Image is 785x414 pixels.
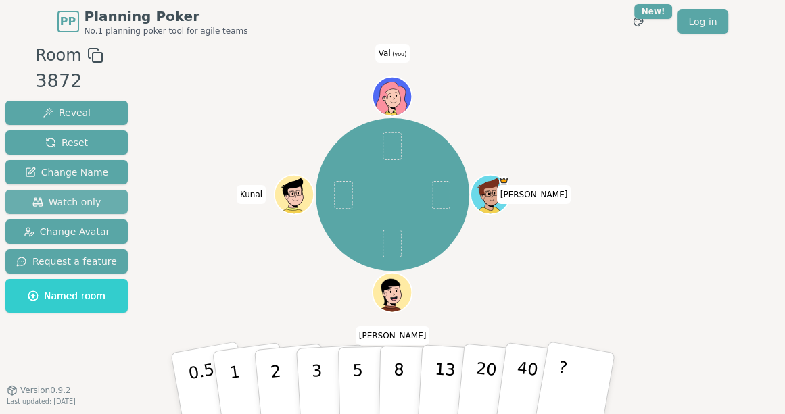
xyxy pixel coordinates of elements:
[375,44,410,63] span: Click to change your name
[391,51,407,57] span: (you)
[374,78,411,115] button: Click to change your avatar
[7,385,71,396] button: Version0.9.2
[5,190,128,214] button: Watch only
[237,185,266,204] span: Click to change your name
[24,225,110,238] span: Change Avatar
[5,101,128,125] button: Reveal
[5,130,128,155] button: Reset
[5,219,128,244] button: Change Avatar
[5,279,128,313] button: Named room
[28,289,105,303] span: Named room
[5,160,128,184] button: Change Name
[7,398,76,405] span: Last updated: [DATE]
[499,176,509,186] span: spencer is the host
[60,14,76,30] span: PP
[626,9,650,34] button: New!
[45,136,88,149] span: Reset
[5,249,128,274] button: Request a feature
[497,185,571,204] span: Click to change your name
[20,385,71,396] span: Version 0.9.2
[35,68,103,95] div: 3872
[85,26,248,36] span: No.1 planning poker tool for agile teams
[35,43,81,68] span: Room
[356,326,430,345] span: Click to change your name
[16,255,117,268] span: Request a feature
[57,7,248,36] a: PPPlanning PokerNo.1 planning poker tool for agile teams
[634,4,673,19] div: New!
[677,9,728,34] a: Log in
[85,7,248,26] span: Planning Poker
[43,106,91,120] span: Reveal
[32,195,101,209] span: Watch only
[25,165,108,179] span: Change Name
